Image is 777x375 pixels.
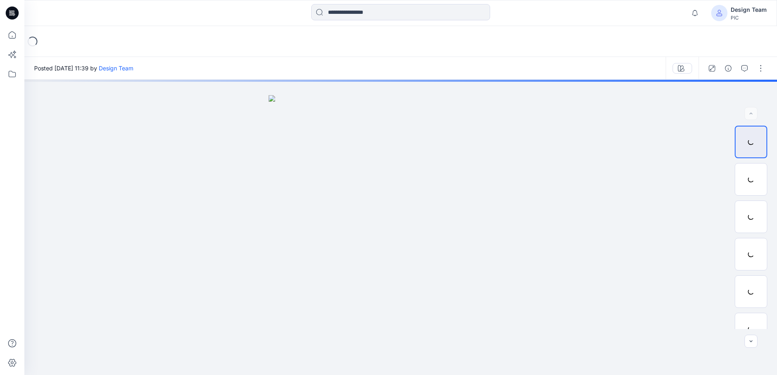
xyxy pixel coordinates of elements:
[34,64,133,72] span: Posted [DATE] 11:39 by
[731,5,767,15] div: Design Team
[731,15,767,21] div: PIC
[716,10,723,16] svg: avatar
[99,65,133,72] a: Design Team
[269,95,533,375] img: eyJhbGciOiJIUzI1NiIsImtpZCI6IjAiLCJzbHQiOiJzZXMiLCJ0eXAiOiJKV1QifQ.eyJkYXRhIjp7InR5cGUiOiJzdG9yYW...
[722,62,735,75] button: Details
